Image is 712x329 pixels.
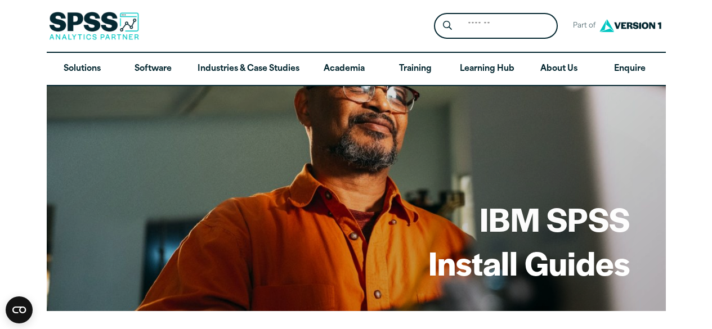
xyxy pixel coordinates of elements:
[437,16,458,37] button: Search magnifying glass icon
[443,21,452,30] svg: Search magnifying glass icon
[594,53,665,85] a: Enquire
[6,296,33,323] button: Open CMP widget
[49,12,139,40] img: SPSS Analytics Partner
[428,197,630,284] h1: IBM SPSS Install Guides
[567,18,597,34] span: Part of
[118,53,189,85] a: Software
[47,53,666,85] nav: Desktop version of site main menu
[379,53,450,85] a: Training
[434,13,558,39] form: Site Header Search Form
[308,53,379,85] a: Academia
[523,53,594,85] a: About Us
[189,53,308,85] a: Industries & Case Studies
[597,15,664,36] img: Version1 Logo
[451,53,523,85] a: Learning Hub
[47,53,118,85] a: Solutions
